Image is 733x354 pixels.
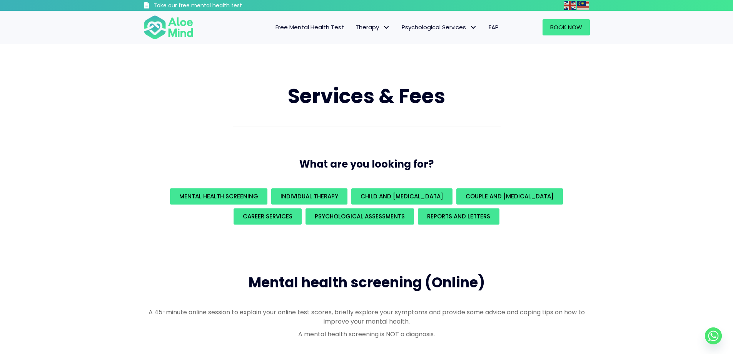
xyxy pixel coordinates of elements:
img: ms [577,1,589,10]
a: Psychological ServicesPsychological Services: submenu [396,19,483,35]
a: Career Services [234,208,302,225]
a: Malay [577,1,590,10]
img: Aloe mind Logo [144,15,194,40]
a: TherapyTherapy: submenu [350,19,396,35]
a: Mental Health Screening [170,188,267,205]
span: REPORTS AND LETTERS [427,212,490,220]
a: English [564,1,577,10]
span: Psychological Services: submenu [468,22,479,33]
h3: Take our free mental health test [154,2,283,10]
span: Career Services [243,212,292,220]
span: Mental health screening (Online) [249,273,485,292]
a: Psychological assessments [306,208,414,225]
span: Psychological Services [402,23,477,31]
a: Child and [MEDICAL_DATA] [351,188,452,205]
span: Therapy [356,23,390,31]
a: REPORTS AND LETTERS [418,208,499,225]
a: Individual Therapy [271,188,347,205]
p: A 45-minute online session to explain your online test scores, briefly explore your symptoms and ... [144,308,590,325]
span: Free Mental Health Test [276,23,344,31]
p: A mental health screening is NOT a diagnosis. [144,330,590,339]
span: Book Now [550,23,582,31]
span: Psychological assessments [315,212,405,220]
a: Take our free mental health test [144,2,283,11]
span: What are you looking for? [299,157,434,171]
a: EAP [483,19,504,35]
nav: Menu [204,19,504,35]
span: Services & Fees [288,82,445,110]
span: Couple and [MEDICAL_DATA] [466,192,554,200]
span: Mental Health Screening [179,192,258,200]
span: Child and [MEDICAL_DATA] [361,192,443,200]
a: Book Now [543,19,590,35]
span: Individual Therapy [281,192,338,200]
div: What are you looking for? [144,186,590,226]
span: EAP [489,23,499,31]
a: Couple and [MEDICAL_DATA] [456,188,563,205]
img: en [564,1,576,10]
span: Therapy: submenu [381,22,392,33]
a: Free Mental Health Test [270,19,350,35]
a: Whatsapp [705,327,722,344]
